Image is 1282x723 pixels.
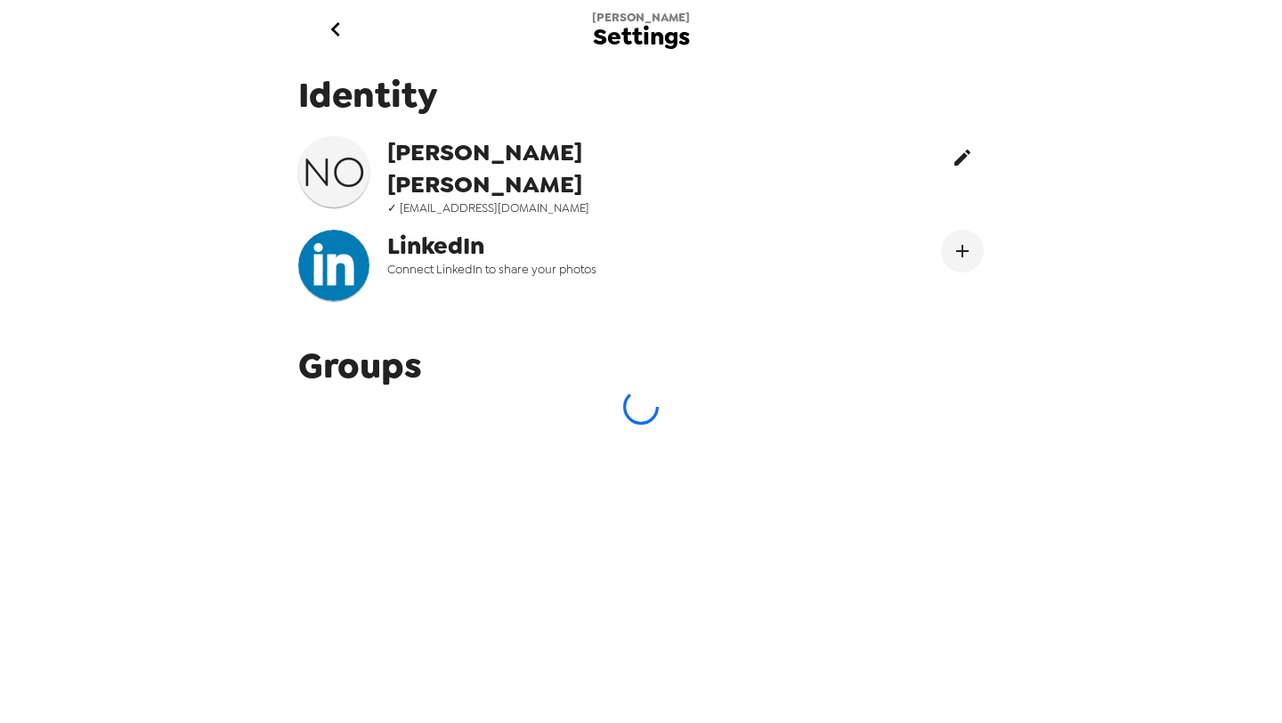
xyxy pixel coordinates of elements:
[387,200,747,215] span: ✓ [EMAIL_ADDRESS][DOMAIN_NAME]
[298,230,369,301] img: headshotImg
[298,147,369,197] h3: N O
[387,230,747,262] span: LinkedIn
[941,136,984,179] button: edit
[387,262,747,277] span: Connect LinkedIn to share your photos
[298,71,984,118] span: Identity
[298,342,422,389] span: Groups
[387,136,747,200] span: [PERSON_NAME] [PERSON_NAME]
[593,25,690,49] span: Settings
[592,10,690,25] span: [PERSON_NAME]
[941,230,984,272] button: Connect LinekdIn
